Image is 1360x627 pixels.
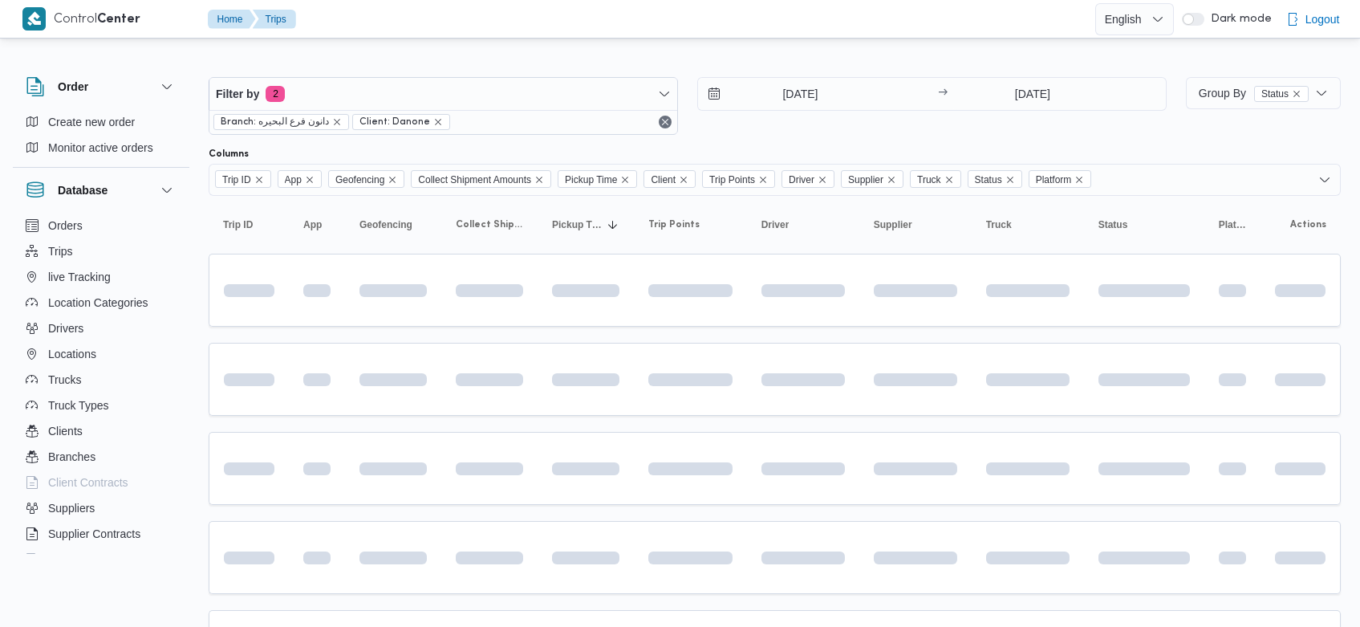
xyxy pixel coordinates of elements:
button: Logout [1280,3,1346,35]
span: live Tracking [48,267,111,287]
button: Trips [253,10,296,29]
button: Truck Types [19,393,183,418]
span: Trucks [48,370,81,389]
button: Supplier Contracts [19,521,183,547]
span: Driver [761,218,790,231]
img: X8yXhbKr1z7QwAAAABJRU5ErkJggg== [22,7,46,31]
button: Truck [980,212,1076,238]
span: 2 active filters [266,86,285,102]
span: Status [1254,86,1309,102]
button: Remove Platform from selection in this group [1074,175,1084,185]
button: Drivers [19,316,183,341]
div: Database [13,213,189,560]
span: Geofencing [335,171,384,189]
span: Pickup Time [558,170,637,188]
span: Dark mode [1204,13,1272,26]
button: Status [1092,212,1196,238]
span: Locations [48,344,96,364]
span: Truck Types [48,396,108,415]
button: Remove Supplier from selection in this group [887,175,896,185]
span: Branch: دانون فرع البحيره [221,115,329,129]
svg: Sorted in descending order [607,218,619,231]
button: Orders [19,213,183,238]
span: Pickup Time [565,171,617,189]
span: Logout [1305,10,1340,29]
h3: Order [58,77,88,96]
button: Order [26,77,177,96]
button: Trips [19,238,183,264]
span: App [278,170,322,188]
span: Create new order [48,112,135,132]
span: Supplier [874,218,912,231]
button: remove selected entity [332,117,342,127]
span: Location Categories [48,293,148,312]
button: Remove Geofencing from selection in this group [388,175,397,185]
span: Devices [48,550,88,569]
span: Status [975,171,1002,189]
button: Supplier [867,212,964,238]
b: Center [97,14,140,26]
button: Suppliers [19,495,183,521]
button: Monitor active orders [19,135,183,161]
span: Platform [1036,171,1072,189]
span: Driver [781,170,834,188]
span: Status [968,170,1022,188]
label: Columns [209,148,249,161]
span: Filter by [216,84,259,104]
div: Order [13,109,189,167]
span: Suppliers [48,499,95,518]
button: Remove Collect Shipment Amounts from selection in this group [534,175,544,185]
button: Remove Status from selection in this group [1005,175,1015,185]
button: Remove Trip ID from selection in this group [254,175,264,185]
span: Geofencing [359,218,412,231]
span: Actions [1290,218,1326,231]
span: Trip ID [215,170,271,188]
span: Client [651,171,676,189]
button: Pickup TimeSorted in descending order [546,212,626,238]
button: Platform [1212,212,1252,238]
span: Client: Danone [359,115,430,129]
span: Trip ID [222,171,251,189]
button: Location Categories [19,290,183,316]
span: Truck [910,170,961,188]
button: Home [208,10,256,29]
button: Branches [19,444,183,470]
span: Platform [1219,218,1246,231]
span: Collect Shipment Amounts [411,170,551,188]
button: Clients [19,418,183,444]
span: Client: Danone [352,114,450,130]
button: Trucks [19,367,183,393]
button: Remove Trip Points from selection in this group [758,175,768,185]
span: Trip Points [648,218,700,231]
span: Drivers [48,319,83,338]
button: Create new order [19,109,183,135]
div: → [938,88,948,100]
span: Trip ID [223,218,253,231]
span: Status [1098,218,1128,231]
span: App [303,218,322,231]
button: Client Contracts [19,470,183,495]
button: Geofencing [353,212,433,238]
span: Client [643,170,696,188]
span: Driver [789,171,814,189]
span: Branch: دانون فرع البحيره [213,114,349,130]
input: Press the down key to open a popover containing a calendar. [698,78,880,110]
button: Locations [19,341,183,367]
button: Driver [755,212,851,238]
span: Status [1261,87,1289,101]
span: Orders [48,216,83,235]
button: Remove App from selection in this group [305,175,315,185]
span: Supplier [841,170,903,188]
button: App [297,212,337,238]
span: Collect Shipment Amounts [456,218,523,231]
span: Branches [48,447,95,466]
button: Remove Driver from selection in this group [818,175,827,185]
span: Supplier Contracts [48,524,140,544]
span: Monitor active orders [48,138,153,157]
button: Trip ID [217,212,281,238]
span: Trip Points [709,171,755,189]
span: Truck [986,218,1012,231]
input: Press the down key to open a popover containing a calendar. [952,78,1112,110]
span: Supplier [848,171,883,189]
button: Remove Client from selection in this group [679,175,688,185]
